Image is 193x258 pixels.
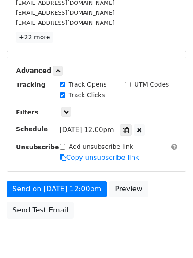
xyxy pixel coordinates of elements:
[60,126,114,134] span: [DATE] 12:00pm
[134,80,169,89] label: UTM Codes
[7,202,74,219] a: Send Test Email
[7,181,107,197] a: Send on [DATE] 12:00pm
[60,154,139,162] a: Copy unsubscribe link
[69,91,105,100] label: Track Clicks
[16,81,45,88] strong: Tracking
[16,9,114,16] small: [EMAIL_ADDRESS][DOMAIN_NAME]
[69,142,133,152] label: Add unsubscribe link
[16,109,38,116] strong: Filters
[16,125,48,133] strong: Schedule
[109,181,148,197] a: Preview
[16,144,59,151] strong: Unsubscribe
[16,32,53,43] a: +22 more
[16,19,114,26] small: [EMAIL_ADDRESS][DOMAIN_NAME]
[16,66,177,76] h5: Advanced
[149,216,193,258] iframe: Chat Widget
[69,80,107,89] label: Track Opens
